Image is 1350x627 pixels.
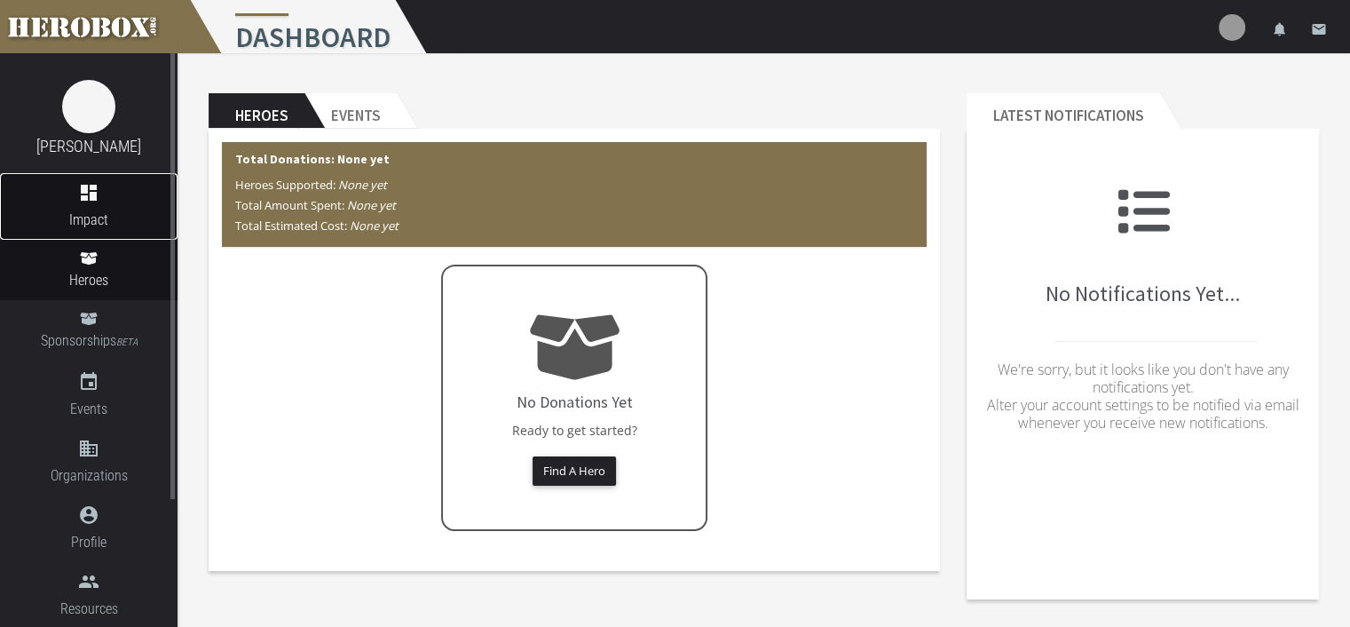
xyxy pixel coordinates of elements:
b: Total Donations: None yet [235,151,390,167]
button: Find A Hero [533,456,616,486]
a: [PERSON_NAME] [36,137,141,155]
i: notifications [1272,21,1288,37]
h2: No Notifications Yet... [980,185,1306,306]
p: Ready to get started? [499,420,651,440]
img: user-image [1219,14,1245,41]
h2: Latest Notifications [967,93,1160,129]
h2: Heroes [209,93,304,129]
div: Total Donations: None yet [222,142,927,247]
i: None yet [347,197,396,213]
small: BETA [116,337,138,348]
i: dashboard [78,182,99,203]
span: Total Amount Spent: [235,197,396,213]
i: None yet [338,177,387,193]
h2: Events [304,93,397,129]
span: We're sorry, but it looks like you don't have any notifications yet. [998,360,1289,397]
i: email [1311,21,1327,37]
div: No Notifications Yet... [980,142,1306,488]
span: Total Estimated Cost: [235,218,399,234]
span: Alter your account settings to be notified via email whenever you receive new notifications. [987,395,1299,433]
span: Heroes Supported: [235,177,387,193]
i: None yet [350,218,399,234]
h4: No Donations Yet [517,393,633,411]
img: image [62,80,115,133]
